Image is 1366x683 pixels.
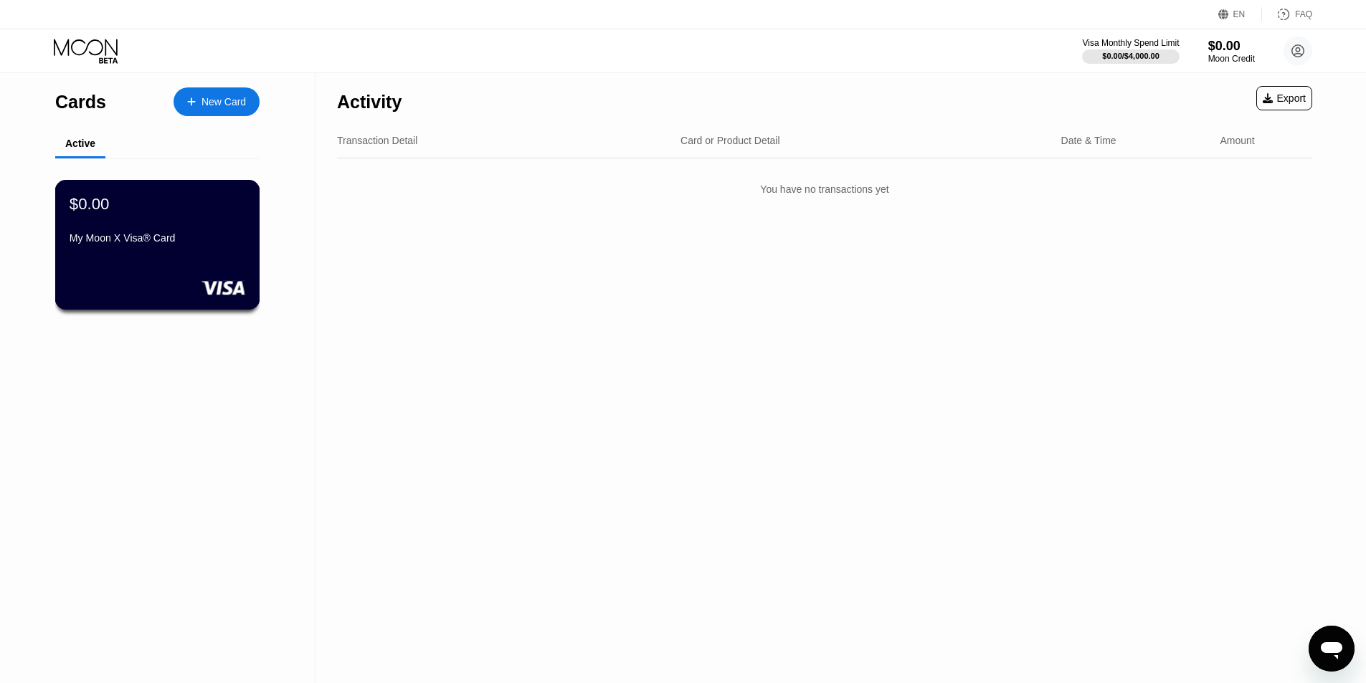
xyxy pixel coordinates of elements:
div: You have no transactions yet [337,169,1312,209]
div: FAQ [1295,9,1312,19]
iframe: Button to launch messaging window [1309,626,1355,672]
div: $0.00 / $4,000.00 [1102,52,1159,60]
div: Visa Monthly Spend Limit$0.00/$4,000.00 [1082,38,1179,64]
div: EN [1218,7,1262,22]
div: EN [1233,9,1246,19]
div: $0.00My Moon X Visa® Card [56,181,259,309]
div: $0.00Moon Credit [1208,39,1255,64]
div: Active [65,138,95,149]
div: Date & Time [1061,135,1116,146]
div: Card or Product Detail [680,135,780,146]
div: Export [1256,86,1312,110]
div: Cards [55,92,106,113]
div: Moon Credit [1208,54,1255,64]
div: Transaction Detail [337,135,417,146]
div: $0.00 [1208,39,1255,54]
div: Activity [337,92,402,113]
div: New Card [201,96,246,108]
div: Visa Monthly Spend Limit [1082,38,1179,48]
div: FAQ [1262,7,1312,22]
div: $0.00 [70,194,110,213]
div: My Moon X Visa® Card [70,232,245,244]
div: Amount [1220,135,1254,146]
div: New Card [174,87,260,116]
div: Export [1263,92,1306,104]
